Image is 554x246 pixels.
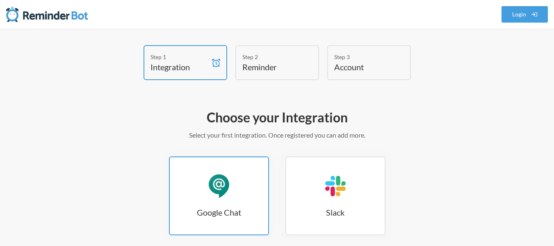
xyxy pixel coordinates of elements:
[150,61,208,73] h4: Integration
[39,109,515,126] h2: Choose your Integration
[6,6,88,23] img: Reminder Bot
[242,53,300,61] div: Step 2
[150,53,208,61] div: Step 1
[170,207,268,218] h3: Google Chat
[334,53,392,61] div: Step 3
[334,61,392,73] h4: Account
[39,130,515,140] p: Select your first integration. Once registered you can add more.
[242,61,300,73] h4: Reminder
[286,207,385,218] h3: Slack
[502,6,548,23] a: Login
